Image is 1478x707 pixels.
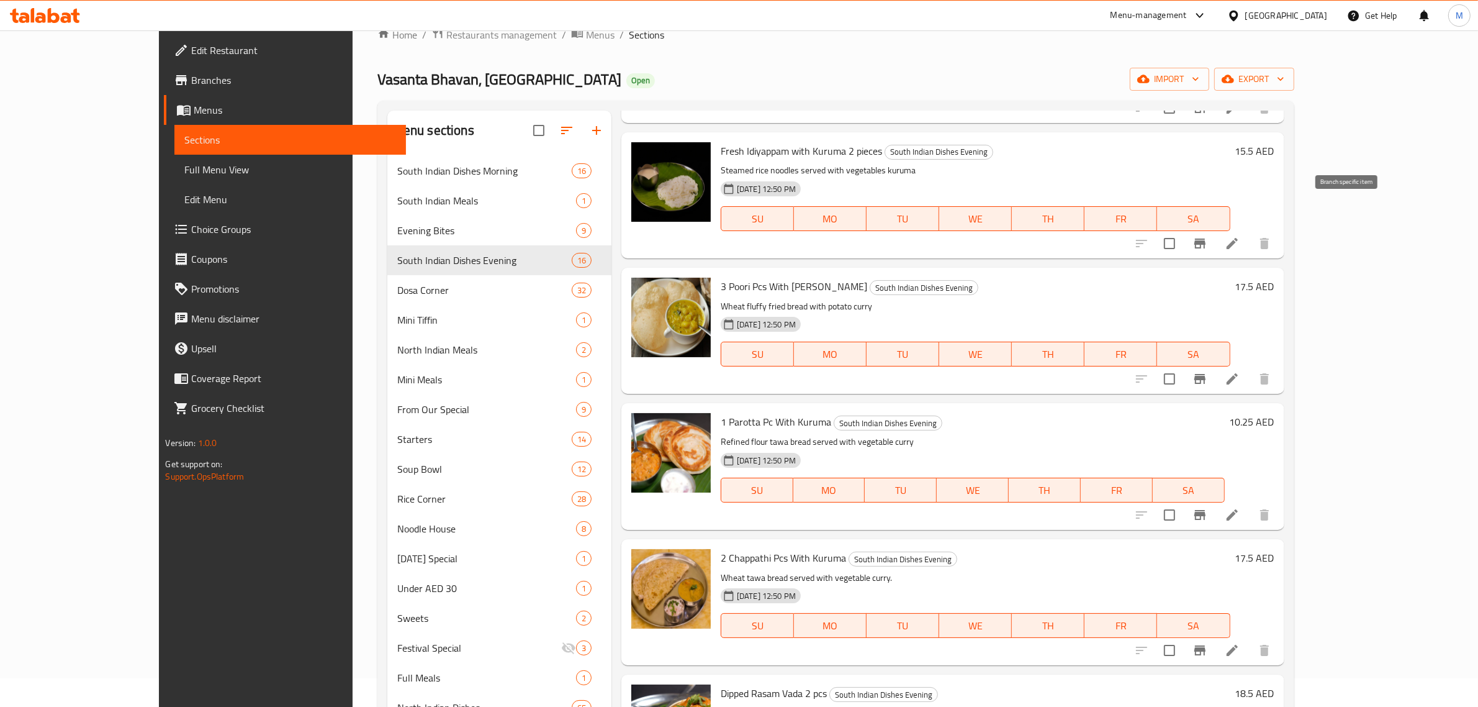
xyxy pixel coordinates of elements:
a: Edit menu item [1225,508,1240,522]
button: import [1130,68,1209,91]
span: [DATE] 12:50 PM [732,183,801,195]
div: items [576,641,592,655]
button: WE [937,478,1009,503]
nav: breadcrumb [377,27,1294,43]
div: Under AED 30 [397,581,576,596]
div: items [576,581,592,596]
span: 2 [577,613,591,624]
span: Upsell [191,341,396,356]
button: MO [794,342,867,367]
button: SA [1157,342,1230,367]
li: / [562,27,566,42]
div: Rice Corner28 [387,484,611,514]
a: Edit menu item [1225,643,1240,658]
div: items [576,372,592,387]
div: Starters [397,432,572,447]
h6: 10.25 AED [1230,413,1274,431]
span: Version: [165,435,196,451]
span: 1 [577,195,591,207]
span: TH [1017,345,1079,363]
div: Mini Meals1 [387,365,611,395]
li: / [620,27,624,42]
span: 8 [577,523,591,535]
div: South Indian Dishes Evening [885,145,993,160]
div: [DATE] Special1 [387,544,611,573]
div: Festival Special [397,641,561,655]
button: TU [865,478,937,503]
span: Branches [191,73,396,88]
span: Mini Tiffin [397,312,576,327]
button: TH [1012,342,1084,367]
button: TH [1012,206,1084,231]
div: South Indian Dishes Morning16 [387,156,611,186]
a: Restaurants management [431,27,557,43]
div: South Indian Dishes Evening16 [387,245,611,275]
span: Restaurants management [446,27,557,42]
span: 16 [572,255,591,267]
div: items [572,462,592,477]
div: Rice Corner [397,491,572,506]
span: Select to update [1156,366,1183,392]
span: SA [1162,617,1225,635]
button: TU [867,206,939,231]
span: Coupons [191,252,396,267]
span: South Indian Dishes Evening [849,552,957,567]
a: Coverage Report [164,363,406,393]
span: South Indian Dishes Evening [397,253,572,268]
span: Choice Groups [191,222,396,237]
span: South Indian Dishes Evening [830,688,937,702]
button: delete [1250,636,1279,665]
span: Open [626,75,655,86]
div: South Indian Dishes Evening [849,552,957,567]
span: TH [1014,481,1076,499]
div: items [576,402,592,417]
span: SA [1162,345,1225,363]
button: Branch-specific-item [1185,364,1215,394]
span: 1 [577,672,591,684]
span: Sort sections [552,116,582,145]
span: Select to update [1156,502,1183,528]
div: Sweets2 [387,603,611,633]
span: Select all sections [526,117,552,144]
span: export [1224,71,1284,87]
a: Support.OpsPlatform [165,468,244,485]
a: Upsell [164,334,406,363]
div: items [576,223,592,238]
a: Choice Groups [164,214,406,244]
span: TU [872,617,934,635]
div: [GEOGRAPHIC_DATA] [1245,9,1327,22]
img: 2 Chappathi Pcs With Kuruma [631,549,711,629]
span: Mini Meals [397,372,576,387]
span: South Indian Dishes Evening [870,281,978,295]
img: 3 Poori Pcs With Aloo Masala [631,278,711,357]
span: Select to update [1156,637,1183,664]
span: MO [799,617,862,635]
a: Branches [164,65,406,95]
span: [DATE] 12:50 PM [732,590,801,602]
span: TU [872,345,934,363]
span: Edit Restaurant [191,43,396,58]
div: items [572,163,592,178]
div: Evening Bites9 [387,216,611,245]
a: Menu disclaimer [164,304,406,334]
a: Promotions [164,274,406,304]
button: FR [1084,342,1157,367]
button: TH [1012,613,1084,638]
div: items [576,551,592,566]
button: Branch-specific-item [1185,500,1215,530]
button: FR [1084,206,1157,231]
button: Branch-specific-item [1185,636,1215,665]
a: Grocery Checklist [164,393,406,423]
span: MO [799,345,862,363]
h6: 15.5 AED [1235,142,1274,160]
a: Edit Restaurant [164,35,406,65]
span: 2 Chappathi Pcs With Kuruma [721,549,846,567]
span: Sections [184,132,396,147]
a: Sections [174,125,406,155]
span: SA [1158,481,1220,499]
span: Evening Bites [397,223,576,238]
div: items [576,312,592,327]
span: Menu disclaimer [191,311,396,326]
button: SU [721,613,794,638]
